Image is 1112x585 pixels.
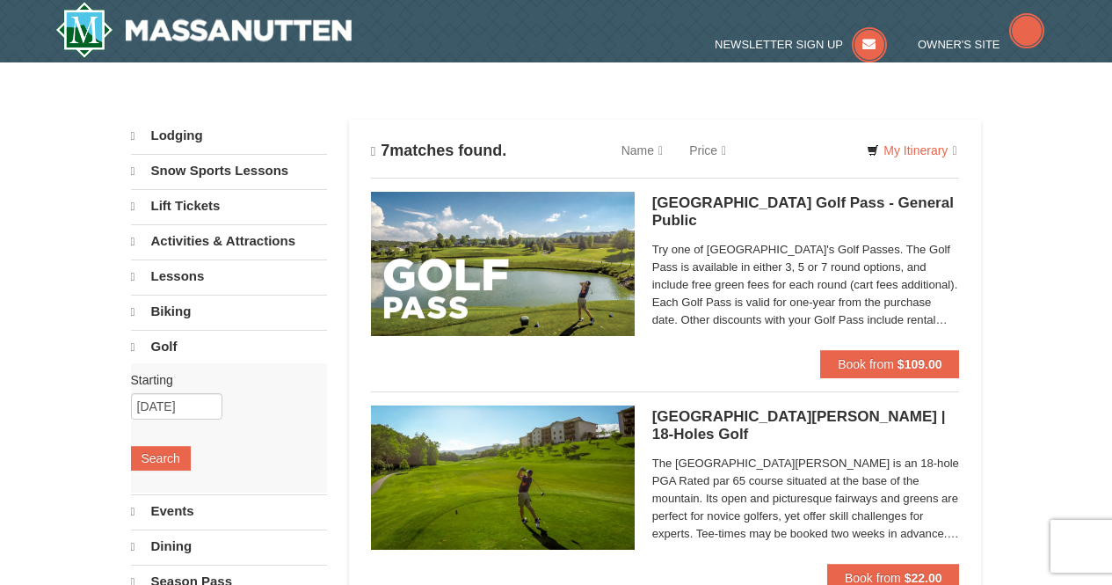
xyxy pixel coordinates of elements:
[131,260,327,293] a: Lessons
[855,137,968,164] a: My Itinerary
[55,2,352,58] a: Massanutten Resort
[652,455,960,543] span: The [GEOGRAPHIC_DATA][PERSON_NAME] is an 18-hole PGA Rated par 65 course situated at the base of ...
[715,38,843,51] span: Newsletter Sign Up
[898,357,942,371] strong: $109.00
[918,38,1044,51] a: Owner's Site
[652,241,960,329] span: Try one of [GEOGRAPHIC_DATA]'s Golf Passes. The Golf Pass is available in either 3, 5 or 7 round ...
[131,371,314,389] label: Starting
[608,133,676,168] a: Name
[652,194,960,230] h5: [GEOGRAPHIC_DATA] Golf Pass - General Public
[918,38,1000,51] span: Owner's Site
[676,133,739,168] a: Price
[371,192,635,336] img: 6619859-108-f6e09677.jpg
[131,224,327,258] a: Activities & Attractions
[131,189,327,223] a: Lift Tickets
[652,408,960,443] h5: [GEOGRAPHIC_DATA][PERSON_NAME] | 18-Holes Golf
[131,120,327,152] a: Lodging
[838,357,894,371] span: Book from
[905,571,942,585] strong: $22.00
[55,2,352,58] img: Massanutten Resort Logo
[820,350,959,378] button: Book from $109.00
[131,154,327,187] a: Snow Sports Lessons
[845,571,901,585] span: Book from
[131,330,327,363] a: Golf
[131,494,327,528] a: Events
[371,406,635,550] img: 6619859-85-1f84791f.jpg
[715,38,887,51] a: Newsletter Sign Up
[131,295,327,328] a: Biking
[131,446,191,471] button: Search
[131,530,327,563] a: Dining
